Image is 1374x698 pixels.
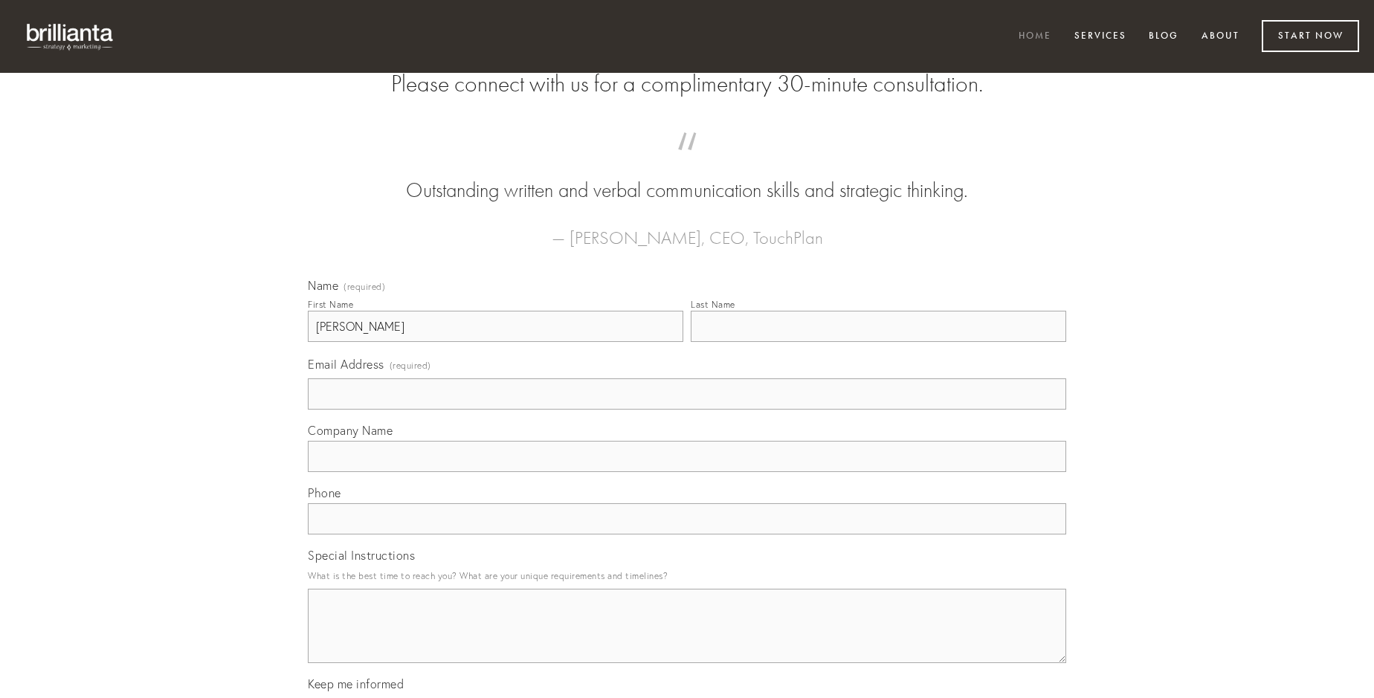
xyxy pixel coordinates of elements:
p: What is the best time to reach you? What are your unique requirements and timelines? [308,566,1066,586]
a: Blog [1139,25,1188,49]
span: Company Name [308,423,393,438]
h2: Please connect with us for a complimentary 30-minute consultation. [308,70,1066,98]
figcaption: — [PERSON_NAME], CEO, TouchPlan [332,205,1042,253]
div: Last Name [691,299,735,310]
span: “ [332,147,1042,176]
span: Phone [308,485,341,500]
a: Home [1009,25,1061,49]
span: Special Instructions [308,548,415,563]
span: (required) [343,282,385,291]
span: Name [308,278,338,293]
div: First Name [308,299,353,310]
a: Services [1065,25,1136,49]
span: Email Address [308,357,384,372]
img: brillianta - research, strategy, marketing [15,15,126,58]
span: Keep me informed [308,676,404,691]
blockquote: Outstanding written and verbal communication skills and strategic thinking. [332,147,1042,205]
a: About [1192,25,1249,49]
a: Start Now [1262,20,1359,52]
span: (required) [390,355,431,375]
